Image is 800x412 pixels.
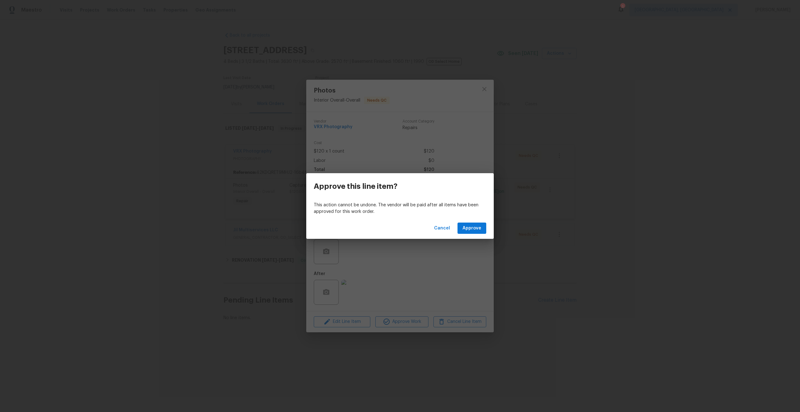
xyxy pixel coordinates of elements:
button: Cancel [432,223,452,234]
span: Approve [462,224,481,232]
button: Approve [457,223,486,234]
p: This action cannot be undone. The vendor will be paid after all items have been approved for this... [314,202,486,215]
h3: Approve this line item? [314,182,397,191]
span: Cancel [434,224,450,232]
